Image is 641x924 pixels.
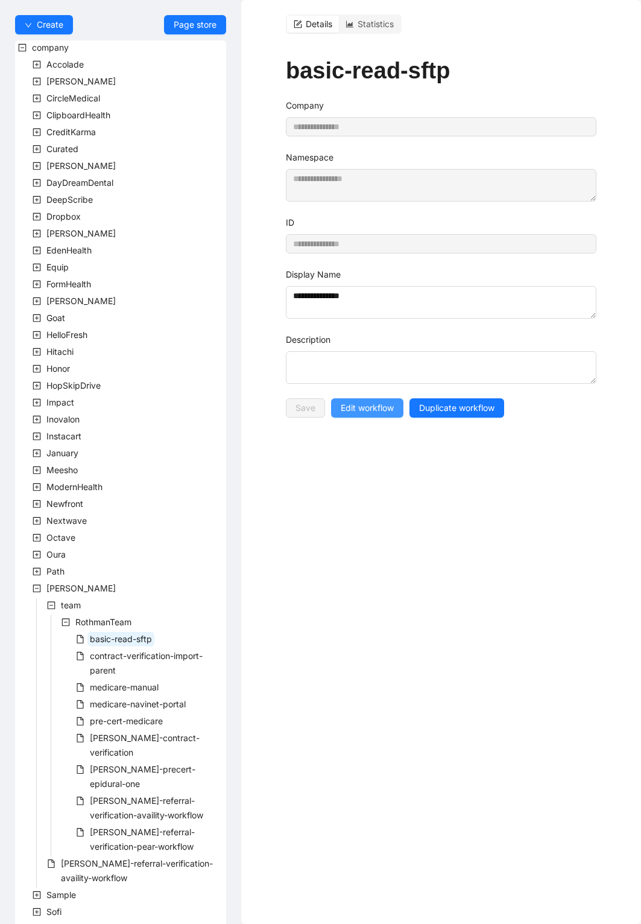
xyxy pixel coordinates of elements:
span: plus-square [33,432,41,441]
span: Honor [44,362,72,376]
span: plus-square [33,229,41,238]
span: January [44,446,81,460]
span: file [47,859,55,868]
span: January [46,448,78,458]
span: Goat [46,313,65,323]
span: plus-square [33,77,41,86]
span: plus-square [33,381,41,390]
span: Alma [44,74,118,89]
span: Darby [44,159,118,173]
span: Rothman [44,581,118,596]
label: Company [286,99,324,112]
span: rothman-referral-verification-availity-workflow [87,794,226,823]
span: Impact [44,395,77,410]
span: HopSkipDrive [44,378,103,393]
span: Curated [46,144,78,154]
span: RothmanTeam [75,617,131,627]
span: Statistics [358,19,394,29]
span: [PERSON_NAME]-referral-verification-availity-workflow [61,858,213,883]
span: HopSkipDrive [46,380,101,390]
span: Earnest [44,226,118,241]
span: plus-square [33,60,41,69]
span: [PERSON_NAME]-referral-verification-availity-workflow [90,795,203,820]
span: plus-square [33,246,41,255]
span: Octave [46,532,75,543]
span: plus-square [33,466,41,474]
span: plus-square [33,500,41,508]
span: ModernHealth [46,482,103,492]
span: Octave [44,531,78,545]
span: Sample [44,888,78,902]
span: Accolade [44,57,86,72]
span: Newfront [44,497,86,511]
span: file [76,765,84,774]
span: ClipboardHealth [46,110,110,120]
span: Equip [44,260,71,275]
span: rothman-contract-verification [87,731,226,760]
span: plus-square [33,908,41,916]
button: downCreate [15,15,73,34]
span: Meesho [46,465,78,475]
h1: basic-read-sftp [286,57,596,84]
span: minus-square [47,601,55,610]
span: RothmanTeam [73,615,134,629]
span: Instacart [44,429,84,444]
span: minus-square [18,43,27,52]
span: pre-cert-medicare [90,716,163,726]
span: CreditKarma [46,127,96,137]
button: Edit workflow [331,398,403,418]
span: minus-square [33,584,41,593]
span: down [25,22,32,29]
span: plus-square [33,179,41,187]
input: ID [286,234,596,253]
span: plus-square [33,550,41,559]
label: Display Name [286,268,341,281]
span: plus-square [33,534,41,542]
span: [PERSON_NAME] [46,583,116,593]
span: rothman-referral-verification-pear-workflow [87,825,226,854]
span: Nextwave [46,515,87,526]
span: CreditKarma [44,125,98,139]
span: [PERSON_NAME]-contract-verification [90,733,200,757]
label: ID [286,216,294,229]
span: area-chart [346,20,354,28]
span: Oura [46,549,66,559]
span: company [32,42,69,53]
button: Save [286,398,325,418]
span: plus-square [33,196,41,204]
span: CircleMedical [46,93,100,103]
label: Namespace [286,151,333,164]
span: Sofi [46,906,62,917]
span: ClipboardHealth [44,108,113,123]
span: minus-square [62,618,70,626]
span: DayDreamDental [44,176,116,190]
input: Company [286,117,596,136]
span: Nextwave [44,514,89,528]
span: team [61,600,81,610]
span: Oura [44,547,68,562]
span: Accolade [46,59,84,69]
button: Duplicate workflow [409,398,504,418]
label: Description [286,333,330,346]
span: CircleMedical [44,91,103,106]
span: Meesho [44,463,80,477]
textarea: Description [286,351,596,384]
span: [PERSON_NAME] [46,228,116,238]
span: plus-square [33,111,41,119]
span: EdenHealth [44,243,94,258]
span: Newfront [46,499,83,509]
span: [PERSON_NAME]-referral-verification-pear-workflow [90,827,195,852]
span: DayDreamDental [46,177,113,188]
span: Dropbox [46,211,81,221]
span: plus-square [33,348,41,356]
span: plus-square [33,415,41,424]
span: plus-square [33,517,41,525]
span: Garner [44,294,118,308]
span: Save [295,401,315,415]
span: Goat [44,311,68,325]
span: contract-verification-import-parent [90,651,203,675]
span: plus-square [33,212,41,221]
span: plus-square [33,314,41,322]
span: company [30,40,71,55]
span: medicare-manual [87,680,161,695]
